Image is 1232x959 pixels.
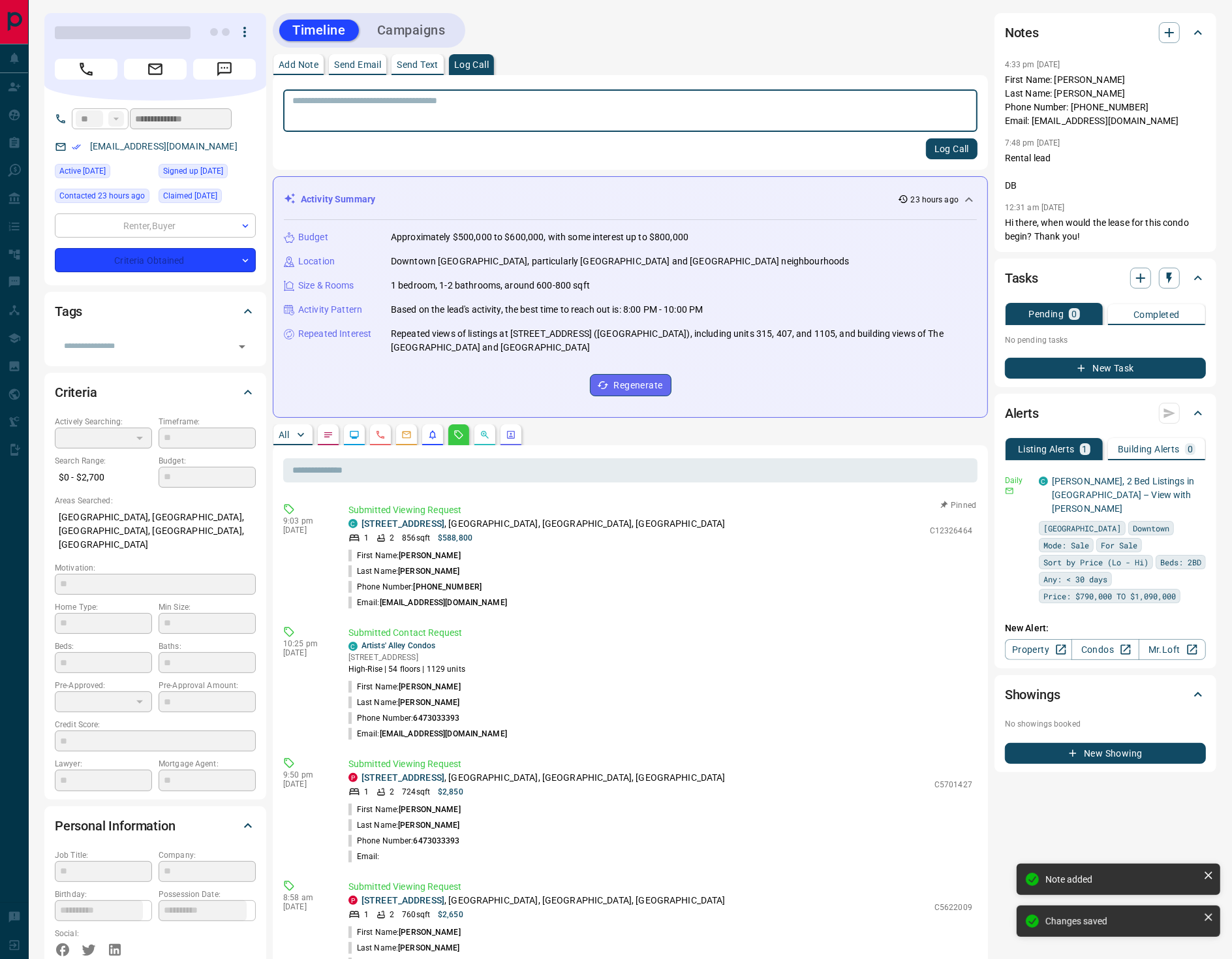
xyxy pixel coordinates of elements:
a: [PERSON_NAME], 2 Bed Listings in [GEOGRAPHIC_DATA] – View with [PERSON_NAME] [1052,476,1194,514]
p: $588,800 [438,532,472,544]
p: 1 [364,909,369,920]
svg: Lead Browsing Activity [349,430,360,440]
div: Tue Sep 09 2025 [55,164,152,182]
span: [PERSON_NAME] [399,551,460,560]
p: 760 sqft [402,909,430,920]
svg: Emails [401,430,412,440]
p: Log Call [454,60,489,69]
p: Phone Number: [348,712,460,724]
p: 12:31 am [DATE] [1005,203,1065,212]
div: condos.ca [348,642,358,651]
p: Pre-Approval Amount: [159,680,256,691]
p: Search Range: [55,455,152,467]
span: [PERSON_NAME] [399,805,460,814]
a: Condos [1071,639,1139,660]
span: Contacted 23 hours ago [59,189,145,202]
p: Based on the lead's activity, the best time to reach out is: 8:00 PM - 10:00 PM [391,303,703,317]
span: 6473033393 [413,836,459,845]
p: Pre-Approved: [55,680,152,691]
span: Call [55,59,117,80]
p: 0 [1071,309,1077,319]
h2: Criteria [55,382,97,403]
p: First Name: [348,926,461,938]
p: 1 [364,786,369,798]
a: [STREET_ADDRESS] [362,518,444,529]
span: Downtown [1133,522,1169,535]
p: [DATE] [283,526,329,535]
p: Email: [348,597,507,608]
span: Sort by Price (Lo - Hi) [1043,556,1148,569]
div: Thu Sep 11 2025 [55,189,152,207]
span: [PERSON_NAME] [398,567,459,576]
p: Actively Searching: [55,416,152,428]
div: condos.ca [348,519,358,528]
p: Timeframe: [159,416,256,428]
span: Active [DATE] [59,165,106,178]
p: Phone Number: [348,581,482,593]
a: [EMAIL_ADDRESS][DOMAIN_NAME] [90,141,238,151]
div: Tags [55,296,256,327]
div: Thu Jun 10 2021 [159,189,256,207]
h2: Notes [1005,22,1039,43]
p: [DATE] [283,902,329,911]
span: [EMAIL_ADDRESS][DOMAIN_NAME] [380,729,507,738]
p: C5622009 [934,902,972,913]
span: 6473033393 [413,714,459,723]
h2: Personal Information [55,815,176,836]
p: Location [298,255,335,268]
p: 0 [1188,445,1193,454]
p: Last Name: [348,942,460,954]
p: Hi there, when would the lease for this condo begin? Thank you! [1005,216,1206,244]
svg: Calls [375,430,386,440]
div: property.ca [348,773,358,782]
p: Daily [1005,475,1031,486]
div: Note added [1045,874,1198,885]
p: Activity Summary [301,193,375,206]
p: Last Name: [348,565,460,577]
p: 2 [390,786,394,798]
button: New Task [1005,358,1206,379]
p: Motivation: [55,562,256,574]
p: [DATE] [283,648,329,657]
p: Birthday: [55,888,152,900]
div: Showings [1005,679,1206,710]
p: Lawyer: [55,758,152,770]
span: Price: $790,000 TO $1,090,000 [1043,590,1176,603]
p: Phone Number: [348,835,460,847]
p: Activity Pattern [298,303,362,317]
p: $2,850 [438,786,463,798]
h2: Tags [55,301,82,322]
span: Beds: 2BD [1160,556,1201,569]
span: [GEOGRAPHIC_DATA] [1043,522,1121,535]
button: Timeline [279,20,359,41]
p: [GEOGRAPHIC_DATA], [GEOGRAPHIC_DATA], [GEOGRAPHIC_DATA], [GEOGRAPHIC_DATA], [GEOGRAPHIC_DATA] [55,507,256,556]
button: Log Call [926,138,978,159]
div: Notes [1005,17,1206,48]
svg: Requests [454,430,464,440]
span: [EMAIL_ADDRESS][DOMAIN_NAME] [380,598,507,607]
p: First Name: [348,804,461,815]
span: [PERSON_NAME] [399,928,460,937]
p: 9:03 pm [283,516,329,526]
h2: Showings [1005,684,1060,705]
p: Budget [298,230,328,244]
p: [STREET_ADDRESS] [348,652,465,663]
h2: Tasks [1005,268,1038,289]
div: Changes saved [1045,916,1198,926]
p: Building Alerts [1118,445,1180,454]
p: Social: [55,928,152,939]
a: Artists' Alley Condos [362,641,435,650]
p: Possession Date: [159,888,256,900]
p: Repeated Interest [298,327,371,341]
p: 1 bedroom, 1-2 bathrooms, around 600-800 sqft [391,279,590,292]
div: Criteria Obtained [55,248,256,272]
p: Approximately $500,000 to $600,000, with some interest up to $800,000 [391,230,688,244]
p: 7:48 pm [DATE] [1005,138,1060,148]
span: [PERSON_NAME] [399,682,460,691]
a: [STREET_ADDRESS] [362,895,444,905]
p: Last Name: [348,819,460,831]
p: First Name: [PERSON_NAME] Last Name: [PERSON_NAME] Phone Number: [PHONE_NUMBER] Email: [EMAIL_ADD... [1005,73,1206,128]
button: Open [233,338,251,356]
a: [STREET_ADDRESS] [362,772,444,783]
h2: Alerts [1005,403,1039,424]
